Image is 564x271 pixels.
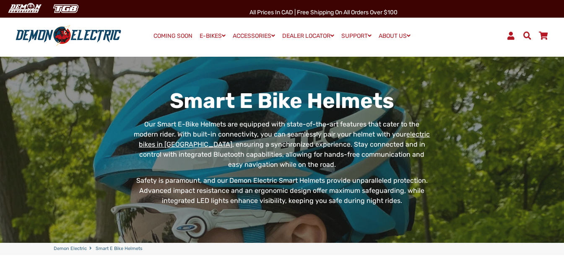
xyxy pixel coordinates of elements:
[4,2,44,16] img: Demon Electric
[230,30,278,42] a: ACCESSORIES
[279,30,337,42] a: DEALER LOCATOR
[250,9,398,16] span: All Prices in CAD | Free shipping on all orders over $100
[132,176,432,206] p: Safety is paramount, and our Demon Electric Smart Helmets provide unparalleled protection. Advanc...
[132,88,432,113] h1: Smart E Bike Helmets
[49,2,83,16] img: TGB Canada
[54,245,87,253] a: Demon Electric
[197,30,229,42] a: E-BIKES
[13,25,124,47] img: Demon Electric logo
[376,30,413,42] a: ABOUT US
[132,119,432,170] p: Our Smart E-Bike Helmets are equipped with state-of-the-art features that cater to the modern rid...
[338,30,374,42] a: SUPPORT
[151,30,195,42] a: COMING SOON
[96,245,143,253] span: Smart E Bike Helmets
